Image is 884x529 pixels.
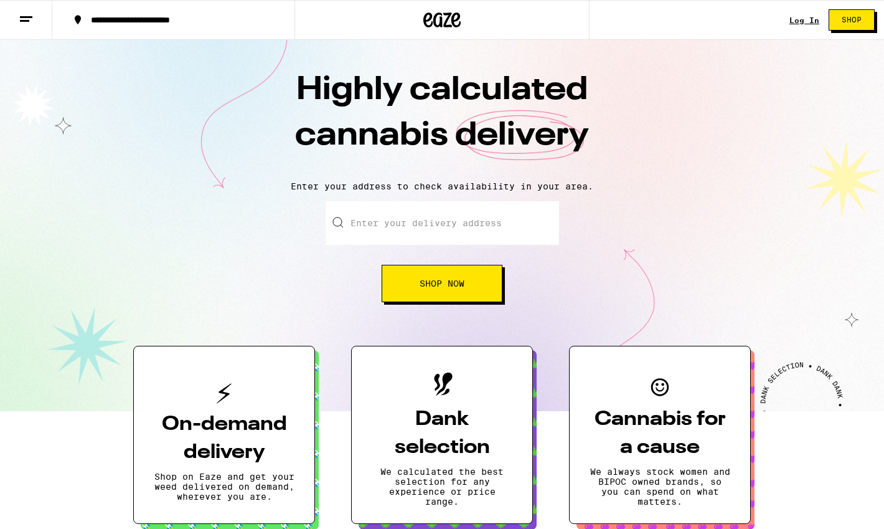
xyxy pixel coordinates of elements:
[842,16,862,24] span: Shop
[372,406,512,462] h3: Dank selection
[154,472,294,502] p: Shop on Eaze and get your weed delivered on demand, wherever you are.
[12,181,872,191] p: Enter your address to check availability in your area.
[819,9,884,31] a: Shop
[829,9,875,31] button: Shop
[133,346,315,524] button: On-demand deliveryShop on Eaze and get your weed delivered on demand, wherever you are.
[569,346,751,524] button: Cannabis for a causeWe always stock women and BIPOC owned brands, so you can spend on what matters.
[590,467,730,507] p: We always stock women and BIPOC owned brands, so you can spend on what matters.
[789,16,819,24] a: Log In
[420,279,464,288] span: Shop Now
[372,467,512,507] p: We calculated the best selection for any experience or price range.
[590,406,730,462] h3: Cannabis for a cause
[326,201,559,245] input: Enter your delivery address
[224,68,660,171] h1: Highly calculated cannabis delivery
[351,346,533,524] button: Dank selectionWe calculated the best selection for any experience or price range.
[382,265,502,302] button: Shop Now
[154,411,294,467] h3: On-demand delivery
